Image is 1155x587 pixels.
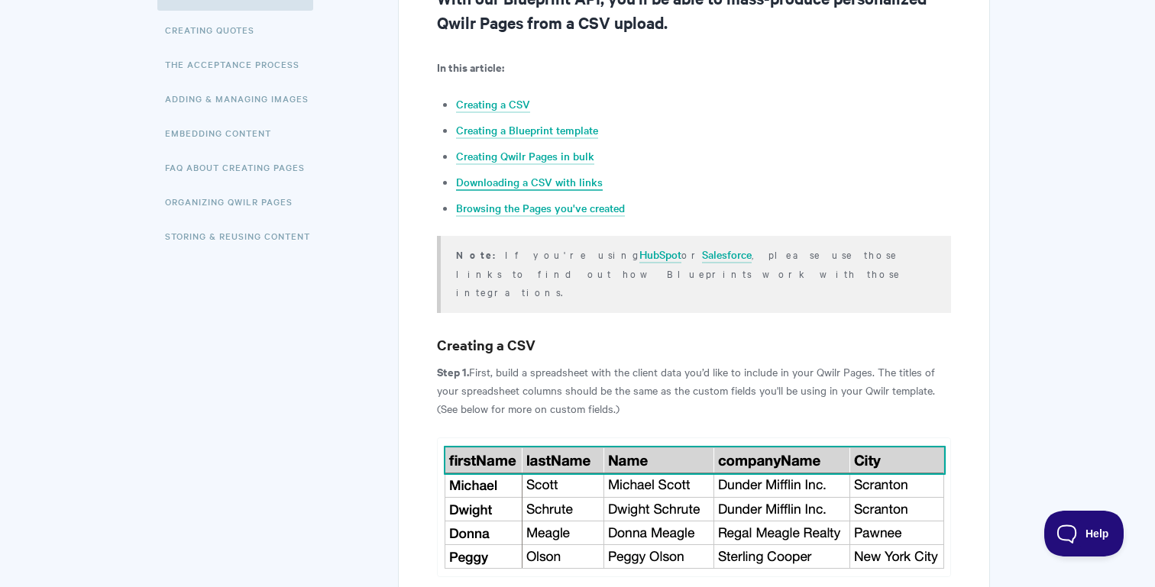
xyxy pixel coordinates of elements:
a: Creating a Blueprint template [456,122,598,139]
a: Organizing Qwilr Pages [165,186,304,217]
a: Embedding Content [165,118,283,148]
strong: In this article: [437,59,504,75]
a: Downloading a CSV with links [456,174,603,191]
iframe: Toggle Customer Support [1044,511,1124,556]
a: Browsing the Pages you've created [456,200,625,217]
a: Creating Qwilr Pages in bulk [456,148,594,165]
a: Salesforce [702,247,752,263]
h3: Creating a CSV [437,334,951,356]
p: First, build a spreadsheet with the client data you’d like to include in your Qwilr Pages. The ti... [437,363,951,418]
a: HubSpot [639,247,681,263]
strong: Note: [456,247,505,262]
a: Adding & Managing Images [165,83,320,114]
strong: Step 1. [437,363,469,379]
a: Creating Quotes [165,15,266,45]
a: Creating a CSV [456,96,530,113]
a: FAQ About Creating Pages [165,152,316,182]
a: The Acceptance Process [165,49,311,79]
p: If you're using or , please use those links to find out how Blueprints work with those integrations. [456,245,932,301]
a: Storing & Reusing Content [165,221,322,251]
